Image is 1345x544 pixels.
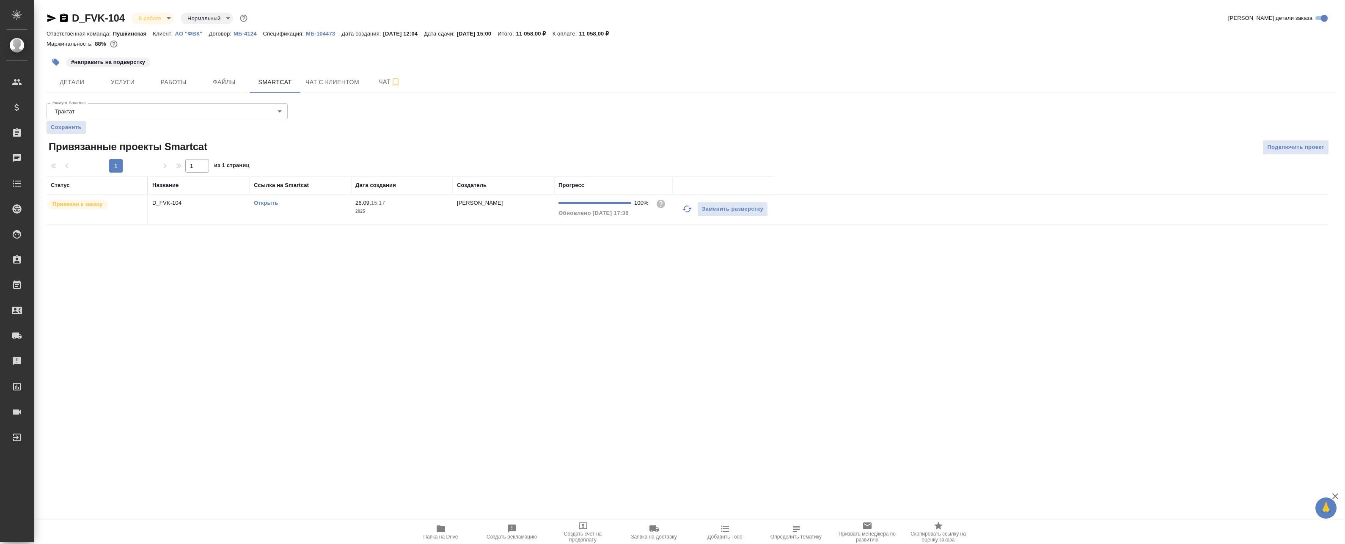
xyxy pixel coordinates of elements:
[132,13,174,24] div: В работе
[1315,497,1337,519] button: 🙏
[175,30,209,37] a: АО "ФВК"
[355,181,396,190] div: Дата создания
[52,108,77,115] button: Трактат
[234,30,263,37] a: МБ-4124
[52,200,103,209] p: Привязан к заказу
[579,30,615,37] p: 11 058,00 ₽
[153,77,194,88] span: Работы
[71,58,145,66] p: #направить на подверстку
[209,30,234,37] p: Договор:
[1228,14,1312,22] span: [PERSON_NAME] детали заказа
[558,210,629,216] span: Обновлено [DATE] 17:36
[47,41,95,47] p: Маржинальность:
[355,207,448,216] p: 2025
[457,30,498,37] p: [DATE] 15:00
[697,202,768,217] button: Заменить разверстку
[355,200,371,206] p: 26.09,
[47,53,65,71] button: Добавить тэг
[238,13,249,24] button: Доп статусы указывают на важность/срочность заказа
[553,30,579,37] p: К оплате:
[369,77,410,87] span: Чат
[1319,499,1333,517] span: 🙏
[263,30,306,37] p: Спецификация:
[254,200,278,206] a: Открыть
[95,41,108,47] p: 88%
[47,103,288,119] div: Трактат
[59,13,69,23] button: Скопировать ссылку
[47,140,207,154] span: Привязанные проекты Smartcat
[152,199,245,207] p: D_FVK-104
[47,121,86,134] button: Сохранить
[65,58,151,65] span: направить на подверстку
[47,30,113,37] p: Ответственная команда:
[214,160,250,173] span: из 1 страниц
[204,77,245,88] span: Файлы
[52,77,92,88] span: Детали
[153,30,175,37] p: Клиент:
[72,12,125,24] a: D_FVK-104
[305,77,359,88] span: Чат с клиентом
[108,38,119,49] button: 1112.96 RUB;
[113,30,153,37] p: Пушкинская
[457,200,503,206] p: [PERSON_NAME]
[136,15,164,22] button: В работе
[254,181,309,190] div: Ссылка на Smartcat
[424,30,457,37] p: Дата сдачи:
[634,199,649,207] div: 100%
[1267,143,1324,152] span: Подключить проект
[516,30,553,37] p: 11 058,00 ₽
[152,181,179,190] div: Название
[47,13,57,23] button: Скопировать ссылку для ЯМессенджера
[1262,140,1329,155] button: Подключить проект
[498,30,516,37] p: Итого:
[371,200,385,206] p: 15:17
[181,13,233,24] div: В работе
[306,30,341,37] a: МБ-104473
[457,181,487,190] div: Создатель
[255,77,295,88] span: Smartcat
[702,204,763,214] span: Заменить разверстку
[383,30,424,37] p: [DATE] 12:04
[391,77,401,87] svg: Подписаться
[677,199,697,219] button: Обновить прогресс
[341,30,383,37] p: Дата создания:
[185,15,223,22] button: Нормальный
[558,181,584,190] div: Прогресс
[102,77,143,88] span: Услуги
[51,123,82,132] span: Сохранить
[51,181,70,190] div: Статус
